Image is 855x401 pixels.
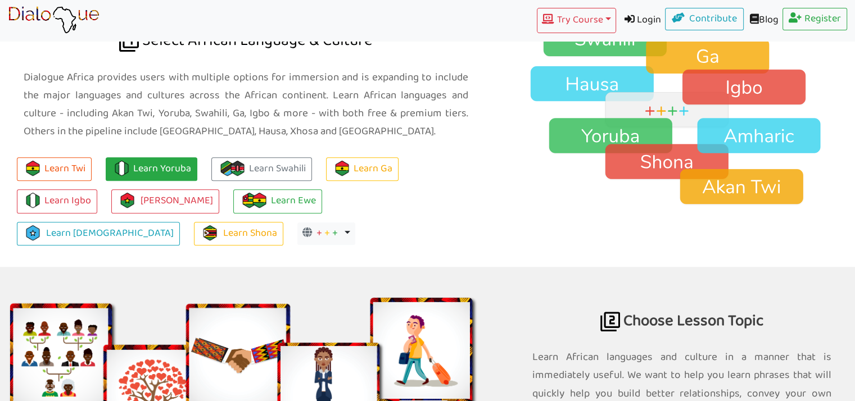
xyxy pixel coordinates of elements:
img: african language dialogue [119,32,139,52]
button: + + + [297,222,355,245]
a: Learn Yoruba [106,157,197,181]
img: flag-nigeria.710e75b6.png [25,193,40,208]
img: flag-ghana.106b55d9.png [25,161,40,176]
img: flag-ghana.106b55d9.png [252,193,267,208]
a: Learn Ga [326,157,399,181]
span: + [316,225,322,242]
a: Learn Swahili [211,157,312,181]
img: kenya.f9bac8fe.png [230,161,245,176]
a: Learn Ewe [233,189,322,213]
img: flag-nigeria.710e75b6.png [114,161,129,176]
img: zimbabwe.93903875.png [202,225,218,240]
img: somalia.d5236246.png [25,225,40,240]
a: Login [616,8,666,33]
img: togo.0c01db91.png [242,193,257,208]
button: Try Course [537,8,616,33]
span: + [324,225,330,242]
span: + [332,225,338,242]
img: africa language for business travel [600,312,620,331]
img: Twi language, Yoruba, Hausa, Fante, Igbo, Swahili, Amharic, Shona [509,20,855,206]
a: Learn [DEMOGRAPHIC_DATA] [17,222,180,246]
img: burkina-faso.42b537ce.png [120,193,135,208]
a: Contribute [665,8,744,30]
img: flag-tanzania.fe228584.png [220,161,235,176]
h2: Choose Lesson Topic [532,267,831,343]
img: flag-ghana.106b55d9.png [334,161,350,176]
a: Learn Igbo [17,189,97,213]
a: Blog [744,8,782,33]
a: Learn Shona [194,222,283,246]
a: Register [782,8,848,30]
a: [PERSON_NAME] [111,189,219,213]
p: Dialogue Africa provides users with multiple options for immersion and is expanding to include th... [24,69,468,141]
img: learn African language platform app [8,6,99,34]
button: Learn Twi [17,157,92,181]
